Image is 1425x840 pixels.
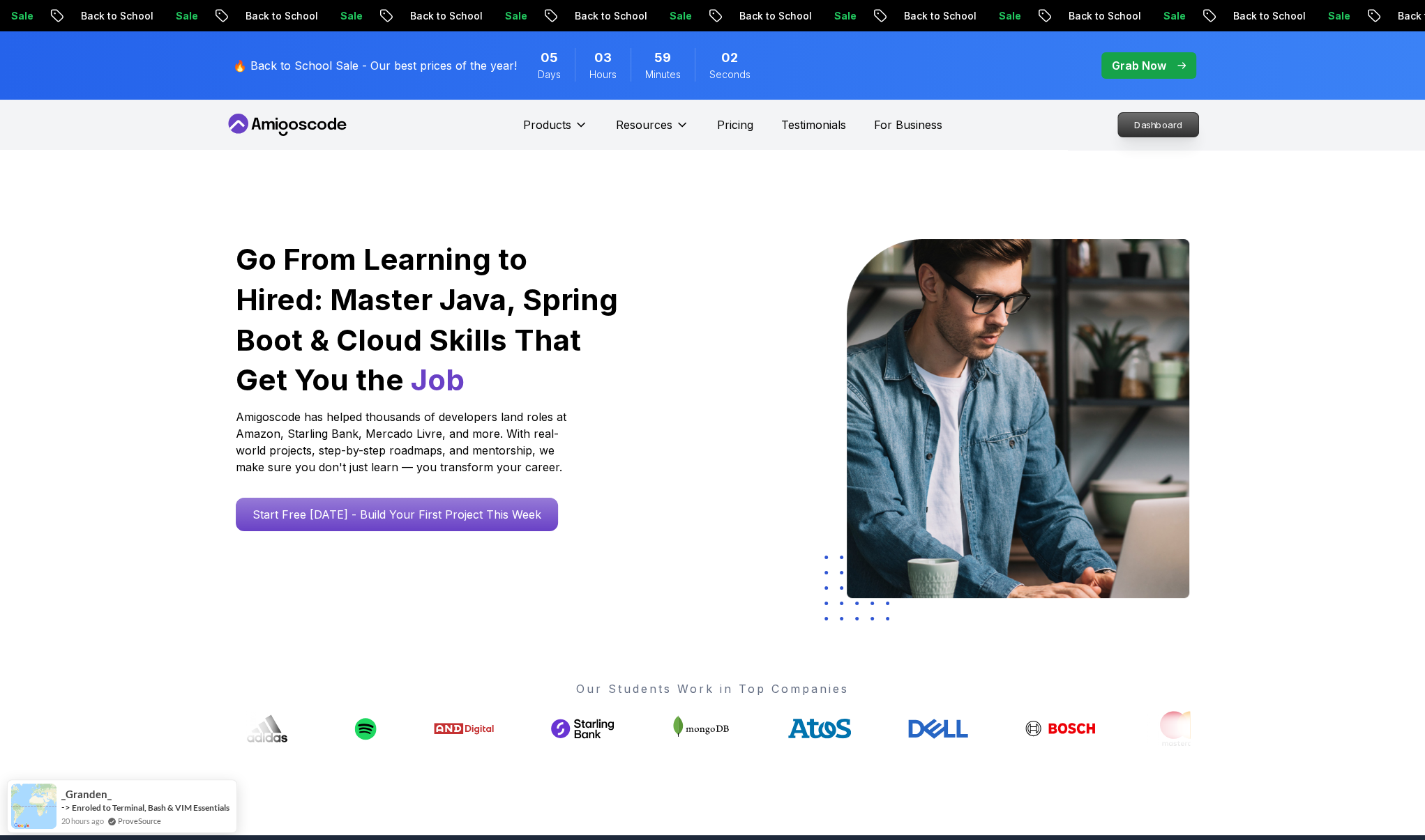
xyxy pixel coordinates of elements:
[726,9,821,23] p: Back to School
[327,9,372,23] p: Sale
[986,9,1030,23] p: Sale
[656,9,701,23] p: Sale
[654,48,671,68] span: 59 Minutes
[236,680,1190,697] p: Our Students Work in Top Companies
[1118,113,1198,137] p: Dashboard
[538,68,561,82] span: Days
[397,9,492,23] p: Back to School
[232,9,327,23] p: Back to School
[236,498,558,531] a: Start Free [DATE] - Build Your First Project This Week
[523,116,588,144] button: Products
[61,788,112,800] span: _Granden_
[236,239,620,400] h1: Go From Learning to Hired: Master Java, Spring Boot & Cloud Skills That Get You the
[1055,9,1150,23] p: Back to School
[1112,57,1166,74] p: Grab Now
[891,9,986,23] p: Back to School
[616,116,689,144] button: Resources
[717,116,753,133] a: Pricing
[781,116,846,133] a: Testimonials
[594,48,612,68] span: 3 Hours
[589,68,617,82] span: Hours
[233,57,517,74] p: 🔥 Back to School Sale - Our best prices of the year!
[236,408,571,475] p: Amigoscode has helped thousands of developers land roles at Amazon, Starling Bank, Mercado Livre,...
[492,9,536,23] p: Sale
[821,9,866,23] p: Sale
[523,116,571,133] p: Products
[163,9,207,23] p: Sale
[1315,9,1359,23] p: Sale
[68,9,163,23] p: Back to School
[11,784,56,829] img: provesource social proof notification image
[874,116,942,133] a: For Business
[118,815,161,827] a: ProveSource
[1220,9,1315,23] p: Back to School
[721,48,738,68] span: 2 Seconds
[645,68,681,82] span: Minutes
[61,802,70,813] span: ->
[847,239,1189,598] img: hero
[411,362,465,397] span: Job
[709,68,751,82] span: Seconds
[541,48,558,68] span: 5 Days
[1150,9,1195,23] p: Sale
[72,802,229,813] a: Enroled to Terminal, Bash & VIM Essentials
[561,9,656,23] p: Back to School
[61,815,104,827] span: 20 hours ago
[616,116,672,133] p: Resources
[1117,112,1199,137] a: Dashboard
